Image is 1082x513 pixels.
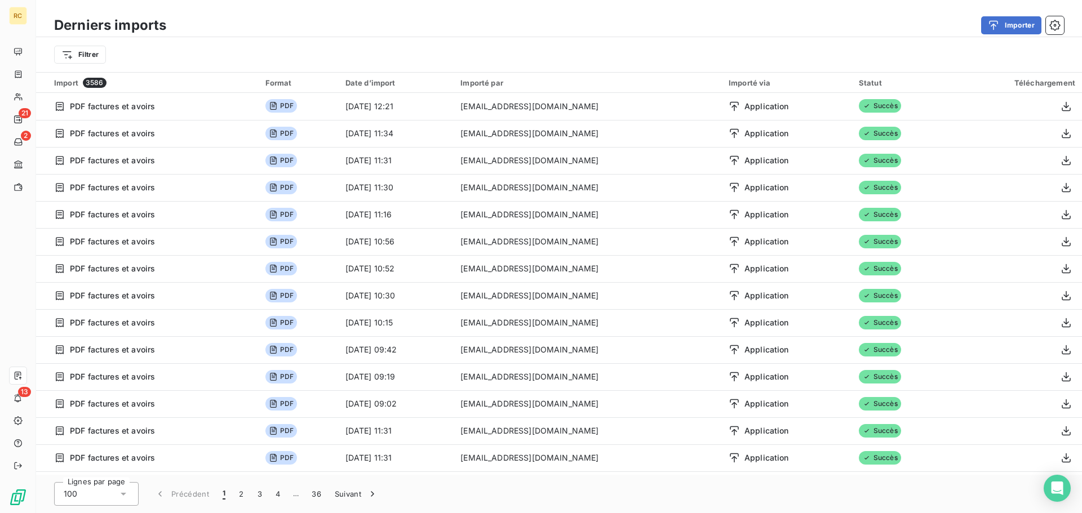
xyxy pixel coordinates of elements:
td: [DATE] 11:16 [339,201,454,228]
span: Application [744,155,789,166]
span: PDF factures et avoirs [70,452,155,463]
td: [EMAIL_ADDRESS][DOMAIN_NAME] [454,174,722,201]
button: 3 [251,482,269,506]
td: [EMAIL_ADDRESS][DOMAIN_NAME] [454,471,722,498]
td: [DATE] 10:52 [339,255,454,282]
h3: Derniers imports [54,15,166,35]
button: 1 [216,482,232,506]
span: Succès [859,316,901,329]
td: [DATE] 10:15 [339,309,454,336]
span: Succès [859,397,901,411]
span: Succès [859,289,901,302]
span: … [287,485,305,503]
div: Import [54,78,252,88]
span: PDF factures et avoirs [70,290,155,301]
span: Application [744,101,789,112]
span: Succès [859,235,901,248]
div: Téléchargement [957,78,1075,87]
span: PDF factures et avoirs [70,182,155,193]
span: Succès [859,154,901,167]
td: [DATE] 11:31 [339,444,454,471]
span: Application [744,452,789,463]
span: Application [744,425,789,436]
td: [EMAIL_ADDRESS][DOMAIN_NAME] [454,228,722,255]
span: PDF factures et avoirs [70,398,155,409]
span: PDF [265,235,297,248]
button: Filtrer [54,46,106,64]
td: [DATE] 12:21 [339,93,454,120]
td: [EMAIL_ADDRESS][DOMAIN_NAME] [454,390,722,417]
span: PDF [265,289,297,302]
span: Succès [859,424,901,438]
span: 1 [223,488,225,499]
button: Importer [981,16,1041,34]
span: PDF factures et avoirs [70,317,155,328]
span: Application [744,263,789,274]
td: [EMAIL_ADDRESS][DOMAIN_NAME] [454,363,722,390]
span: PDF [265,343,297,356]
span: 3586 [83,78,107,88]
span: Application [744,236,789,247]
div: RC [9,7,27,25]
td: [DATE] 11:31 [339,147,454,174]
span: Application [744,317,789,328]
span: PDF [265,316,297,329]
span: PDF [265,262,297,275]
td: [DATE] 10:56 [339,228,454,255]
span: PDF factures et avoirs [70,425,155,436]
span: PDF factures et avoirs [70,155,155,166]
span: PDF [265,451,297,465]
span: 2 [21,131,31,141]
span: PDF [265,370,297,383]
td: [EMAIL_ADDRESS][DOMAIN_NAME] [454,255,722,282]
td: [DATE] 09:42 [339,336,454,363]
span: PDF factures et avoirs [70,263,155,274]
td: [EMAIL_ADDRESS][DOMAIN_NAME] [454,147,722,174]
span: PDF factures et avoirs [70,101,155,112]
td: [EMAIL_ADDRESS][DOMAIN_NAME] [454,201,722,228]
span: Succès [859,451,901,465]
td: [EMAIL_ADDRESS][DOMAIN_NAME] [454,282,722,309]
td: [DATE] 11:31 [339,417,454,444]
td: [EMAIL_ADDRESS][DOMAIN_NAME] [454,120,722,147]
button: Suivant [328,482,385,506]
span: PDF [265,154,297,167]
span: Application [744,182,789,193]
span: Succès [859,208,901,221]
span: Application [744,398,789,409]
span: PDF [265,424,297,438]
span: 21 [19,108,31,118]
div: Format [265,78,332,87]
img: Logo LeanPay [9,488,27,506]
td: [EMAIL_ADDRESS][DOMAIN_NAME] [454,417,722,444]
span: PDF [265,99,297,113]
span: PDF [265,208,297,221]
span: PDF factures et avoirs [70,209,155,220]
span: PDF [265,397,297,411]
span: Application [744,344,789,355]
span: PDF [265,127,297,140]
div: Open Intercom Messenger [1044,475,1071,502]
span: PDF factures et avoirs [70,128,155,139]
button: Précédent [148,482,216,506]
span: 100 [64,488,77,499]
div: Date d’import [345,78,447,87]
td: [DATE] 11:34 [339,120,454,147]
div: Importé via [729,78,845,87]
span: PDF factures et avoirs [70,236,155,247]
td: [DATE] 10:38 [339,471,454,498]
div: Statut [859,78,944,87]
button: 4 [269,482,287,506]
td: [EMAIL_ADDRESS][DOMAIN_NAME] [454,93,722,120]
span: 13 [18,387,31,397]
span: Succès [859,370,901,383]
span: Application [744,371,789,382]
td: [DATE] 10:30 [339,282,454,309]
span: Succès [859,262,901,275]
td: [EMAIL_ADDRESS][DOMAIN_NAME] [454,336,722,363]
td: [EMAIL_ADDRESS][DOMAIN_NAME] [454,309,722,336]
td: [DATE] 11:30 [339,174,454,201]
span: Succès [859,181,901,194]
span: PDF factures et avoirs [70,371,155,382]
span: Application [744,128,789,139]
